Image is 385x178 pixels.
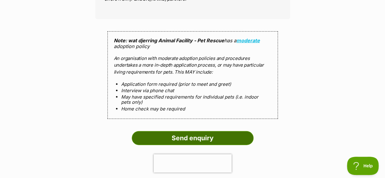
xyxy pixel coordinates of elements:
a: moderate [236,37,260,44]
div: has a adoption policy [107,31,278,119]
iframe: reCAPTCHA [154,154,232,173]
input: Send enquiry [132,131,254,145]
li: Interview via phone chat [121,88,264,93]
li: May have specified requirements for individual pets (i.e. indoor pets only) [121,94,264,105]
li: Home check may be required [121,106,264,111]
strong: Note: wat djerring Animal Facility - Pet Rescue [114,37,224,44]
iframe: Help Scout Beacon - Open [347,157,379,175]
li: Application form required (prior to meet and greet) [121,82,264,87]
p: An organisation with moderate adoption policies and procedures undertakes a more in-depth applica... [114,55,271,76]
